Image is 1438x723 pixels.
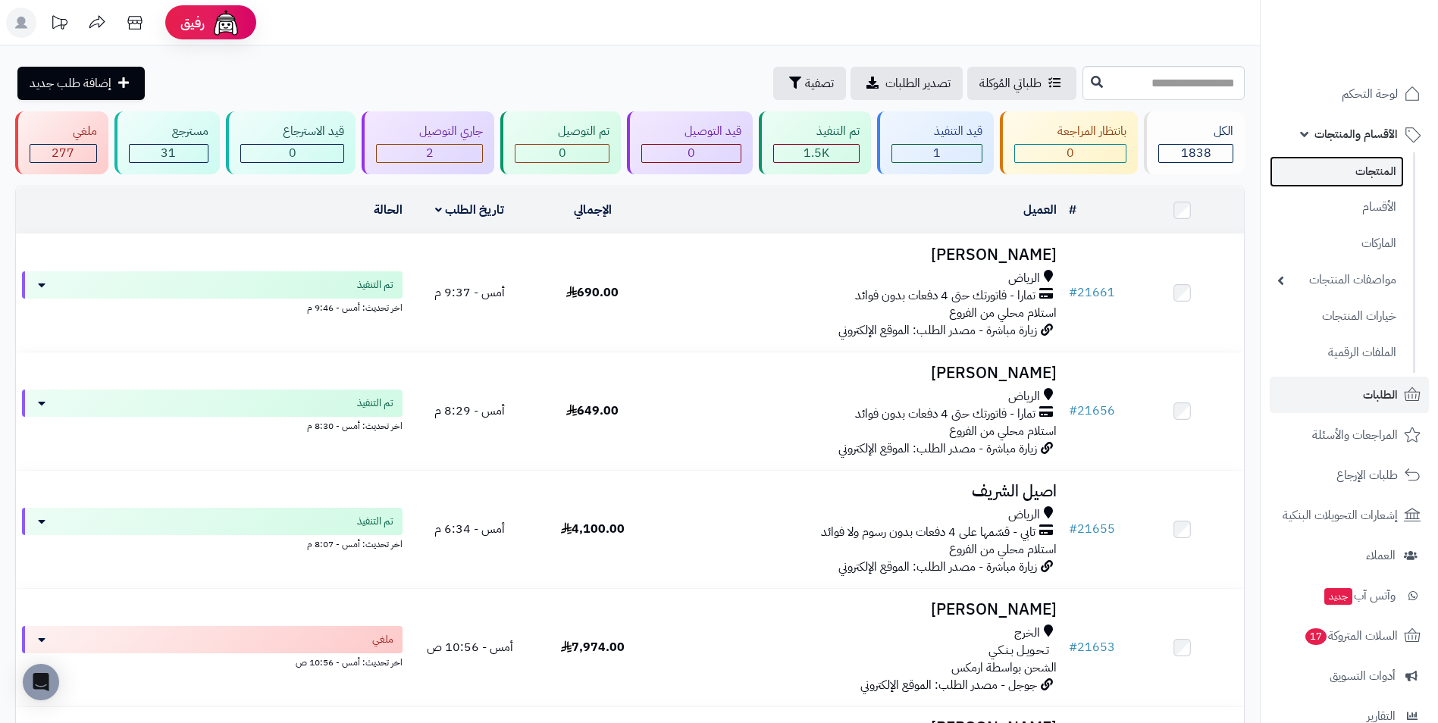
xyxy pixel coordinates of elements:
span: الشحن بواسطة ارمكس [951,659,1057,677]
img: ai-face.png [211,8,241,38]
span: استلام محلي من الفروع [949,304,1057,322]
span: وآتس آب [1323,585,1396,606]
div: اخر تحديث: أمس - 8:30 م [22,417,403,433]
a: السلات المتروكة17 [1270,618,1429,654]
span: 31 [161,144,176,162]
a: الأقسام [1270,191,1404,224]
div: اخر تحديث: أمس - 10:56 ص [22,653,403,669]
span: تـحـويـل بـنـكـي [988,642,1049,659]
span: # [1069,638,1077,656]
span: الطلبات [1363,384,1398,405]
div: 0 [515,145,609,162]
span: الرياض [1008,388,1040,405]
a: أدوات التسويق [1270,658,1429,694]
a: قيد التنفيذ 1 [874,111,998,174]
a: الإجمالي [574,201,612,219]
span: العملاء [1366,545,1396,566]
span: تصدير الطلبات [885,74,951,92]
a: تاريخ الطلب [435,201,504,219]
span: 0 [289,144,296,162]
a: #21655 [1069,520,1115,538]
div: تم التوصيل [515,123,609,140]
span: 0 [559,144,566,162]
span: الرياض [1008,270,1040,287]
div: تم التنفيذ [773,123,860,140]
a: مواصفات المنتجات [1270,264,1404,296]
div: 1527 [774,145,859,162]
a: #21653 [1069,638,1115,656]
span: تم التنفيذ [357,277,393,293]
span: تابي - قسّمها على 4 دفعات بدون رسوم ولا فوائد [821,524,1035,541]
span: 17 [1305,628,1327,645]
a: وآتس آبجديد [1270,577,1429,614]
span: # [1069,283,1077,302]
span: # [1069,520,1077,538]
a: تصدير الطلبات [851,67,963,100]
span: جوجل - مصدر الطلب: الموقع الإلكتروني [860,676,1037,694]
h3: [PERSON_NAME] [660,365,1057,382]
div: قيد التنفيذ [891,123,983,140]
span: المراجعات والأسئلة [1312,424,1398,446]
span: إضافة طلب جديد [30,74,111,92]
span: زيارة مباشرة - مصدر الطلب: الموقع الإلكتروني [838,558,1037,576]
div: 0 [642,145,741,162]
span: تمارا - فاتورتك حتى 4 دفعات بدون فوائد [855,405,1035,423]
a: الملفات الرقمية [1270,336,1404,369]
div: الكل [1158,123,1233,140]
span: زيارة مباشرة - مصدر الطلب: الموقع الإلكتروني [838,440,1037,458]
a: الماركات [1270,227,1404,260]
a: تم التنفيذ 1.5K [756,111,874,174]
div: 277 [30,145,96,162]
a: المنتجات [1270,156,1404,187]
span: 1.5K [804,144,829,162]
span: إشعارات التحويلات البنكية [1283,505,1398,526]
div: قيد الاسترجاع [240,123,345,140]
div: مسترجع [129,123,208,140]
span: الأقسام والمنتجات [1314,124,1398,145]
span: أمس - 8:29 م [434,402,505,420]
span: تصفية [805,74,834,92]
a: # [1069,201,1076,219]
a: تم التوصيل 0 [497,111,624,174]
span: أدوات التسويق [1330,665,1396,687]
div: Open Intercom Messenger [23,664,59,700]
a: العملاء [1270,537,1429,574]
a: #21656 [1069,402,1115,420]
a: مسترجع 31 [111,111,223,174]
span: 7,974.00 [561,638,625,656]
h3: [PERSON_NAME] [660,246,1057,264]
span: جديد [1324,588,1352,605]
div: اخر تحديث: أمس - 8:07 م [22,535,403,551]
h3: [PERSON_NAME] [660,601,1057,618]
span: أمس - 10:56 ص [427,638,513,656]
span: استلام محلي من الفروع [949,540,1057,559]
span: تمارا - فاتورتك حتى 4 دفعات بدون فوائد [855,287,1035,305]
span: تم التنفيذ [357,514,393,529]
a: تحديثات المنصة [40,8,78,42]
span: 0 [688,144,695,162]
span: 649.00 [566,402,619,420]
span: طلبات الإرجاع [1336,465,1398,486]
span: رفيق [180,14,205,32]
span: # [1069,402,1077,420]
span: ملغي [372,632,393,647]
div: جاري التوصيل [376,123,483,140]
span: طلباتي المُوكلة [979,74,1042,92]
div: ملغي [30,123,97,140]
div: 0 [1015,145,1126,162]
a: المراجعات والأسئلة [1270,417,1429,453]
span: 0 [1067,144,1074,162]
span: لوحة التحكم [1342,83,1398,105]
a: العميل [1023,201,1057,219]
div: قيد التوصيل [641,123,741,140]
div: 2 [377,145,482,162]
span: الخرج [1014,624,1040,642]
div: 1 [892,145,982,162]
a: قيد التوصيل 0 [624,111,756,174]
button: تصفية [773,67,846,100]
a: جاري التوصيل 2 [359,111,497,174]
span: 2 [426,144,434,162]
h3: اصيل الشريف [660,483,1057,500]
div: بانتظار المراجعة [1014,123,1126,140]
a: خيارات المنتجات [1270,300,1404,333]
